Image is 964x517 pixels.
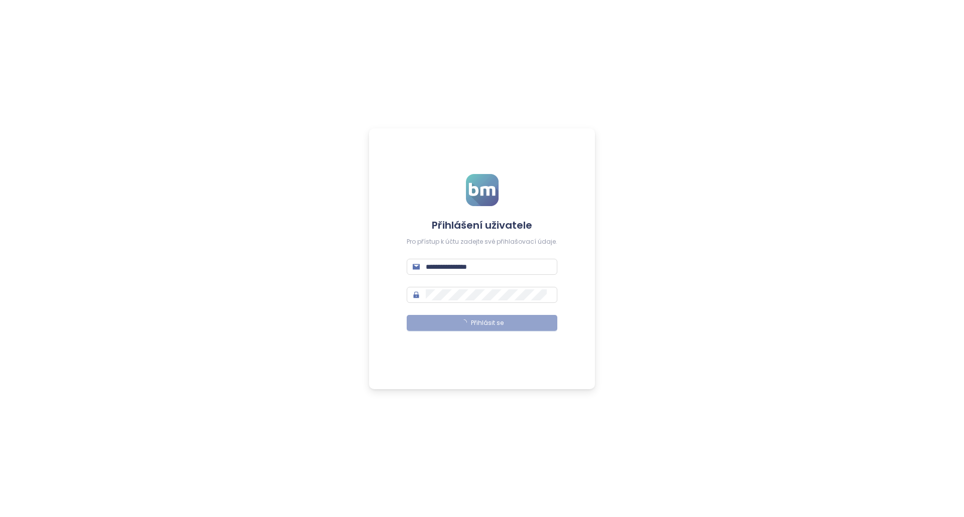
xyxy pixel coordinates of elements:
[413,263,420,270] span: mail
[407,315,557,331] button: Přihlásit se
[460,319,467,326] span: loading
[407,218,557,232] h4: Přihlášení uživatele
[471,318,504,328] span: Přihlásit se
[413,291,420,298] span: lock
[466,174,499,206] img: logo
[407,237,557,247] div: Pro přístup k účtu zadejte své přihlašovací údaje.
